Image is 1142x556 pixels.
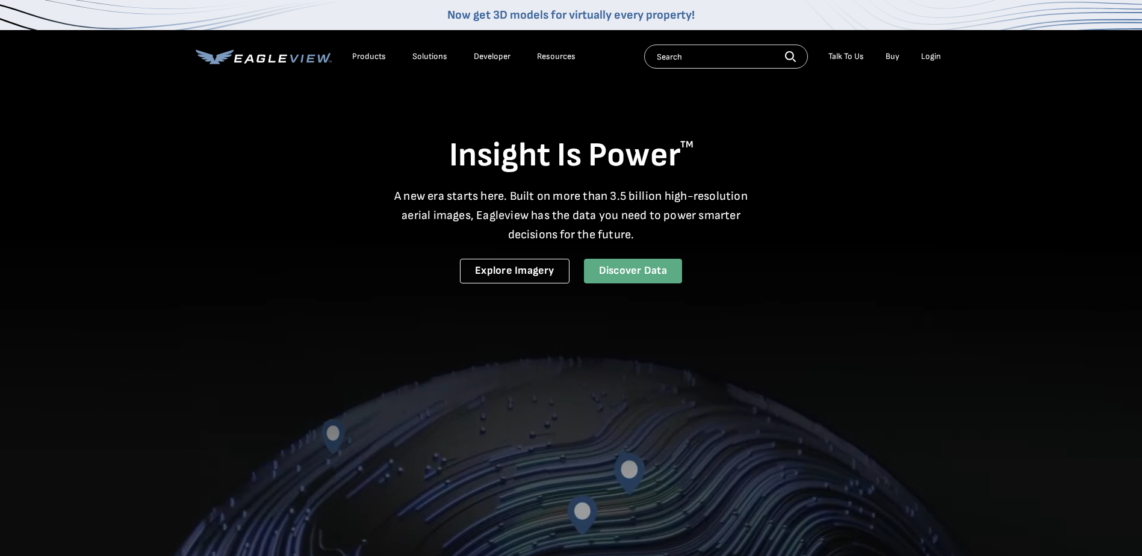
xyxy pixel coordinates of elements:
a: Now get 3D models for virtually every property! [447,8,695,22]
div: Talk To Us [828,51,864,62]
div: Resources [537,51,576,62]
div: Solutions [412,51,447,62]
p: A new era starts here. Built on more than 3.5 billion high-resolution aerial images, Eagleview ha... [387,187,756,244]
a: Buy [886,51,899,62]
sup: TM [680,139,694,150]
input: Search [644,45,808,69]
a: Developer [474,51,510,62]
div: Products [352,51,386,62]
h1: Insight Is Power [196,135,947,177]
a: Explore Imagery [460,259,569,283]
a: Discover Data [584,259,682,283]
div: Login [921,51,941,62]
